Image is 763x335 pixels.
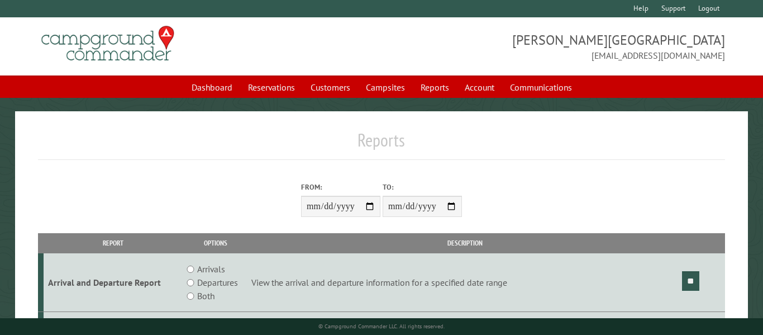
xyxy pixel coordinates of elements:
a: Campsites [359,77,412,98]
label: To: [383,182,462,192]
th: Description [249,233,680,253]
label: Departures [197,276,238,289]
td: View the arrival and departure information for a specified date range [249,253,680,312]
label: From: [301,182,380,192]
a: Reports [414,77,456,98]
label: Arrivals [197,262,225,276]
a: Communications [503,77,579,98]
h1: Reports [38,129,724,160]
a: Reservations [241,77,302,98]
a: Dashboard [185,77,239,98]
th: Options [182,233,249,253]
th: Report [44,233,182,253]
small: © Campground Commander LLC. All rights reserved. [318,323,445,330]
img: Campground Commander [38,22,178,65]
td: Arrival and Departure Report [44,253,182,312]
label: Both [197,289,214,303]
a: Customers [304,77,357,98]
a: Account [458,77,501,98]
span: [PERSON_NAME][GEOGRAPHIC_DATA] [EMAIL_ADDRESS][DOMAIN_NAME] [381,31,725,62]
